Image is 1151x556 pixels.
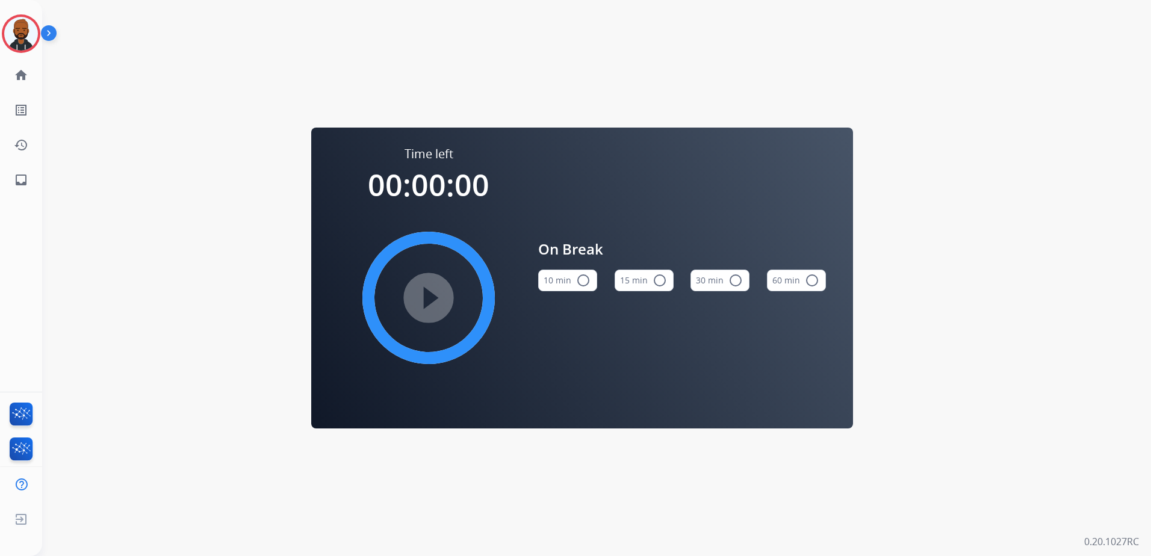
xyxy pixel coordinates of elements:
mat-icon: inbox [14,173,28,187]
mat-icon: radio_button_unchecked [576,273,591,288]
p: 0.20.1027RC [1084,534,1139,549]
button: 15 min [615,270,674,291]
mat-icon: list_alt [14,103,28,117]
span: 00:00:00 [368,164,489,205]
mat-icon: radio_button_unchecked [728,273,743,288]
button: 60 min [767,270,826,291]
span: On Break [538,238,826,260]
mat-icon: history [14,138,28,152]
button: 30 min [690,270,749,291]
img: avatar [4,17,38,51]
mat-icon: radio_button_unchecked [805,273,819,288]
mat-icon: home [14,68,28,82]
span: Time left [405,146,453,162]
button: 10 min [538,270,597,291]
mat-icon: radio_button_unchecked [653,273,667,288]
